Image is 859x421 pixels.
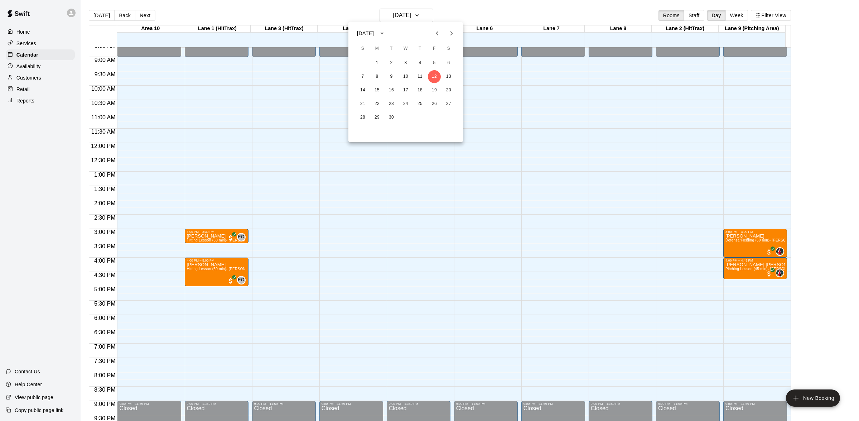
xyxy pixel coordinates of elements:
[356,84,369,97] button: 14
[399,42,412,56] span: Wednesday
[399,84,412,97] button: 17
[442,57,455,70] button: 6
[442,84,455,97] button: 20
[442,97,455,110] button: 27
[414,70,426,83] button: 11
[428,84,441,97] button: 19
[399,57,412,70] button: 3
[385,111,398,124] button: 30
[399,70,412,83] button: 10
[385,57,398,70] button: 2
[414,84,426,97] button: 18
[356,42,369,56] span: Sunday
[428,57,441,70] button: 5
[371,42,383,56] span: Monday
[371,84,383,97] button: 15
[371,97,383,110] button: 22
[385,70,398,83] button: 9
[414,97,426,110] button: 25
[356,70,369,83] button: 7
[371,70,383,83] button: 8
[371,111,383,124] button: 29
[371,57,383,70] button: 1
[428,70,441,83] button: 12
[385,42,398,56] span: Tuesday
[356,111,369,124] button: 28
[356,97,369,110] button: 21
[414,42,426,56] span: Thursday
[399,97,412,110] button: 24
[428,97,441,110] button: 26
[444,26,459,40] button: Next month
[442,70,455,83] button: 13
[430,26,444,40] button: Previous month
[385,97,398,110] button: 23
[376,27,388,39] button: calendar view is open, switch to year view
[414,57,426,70] button: 4
[442,42,455,56] span: Saturday
[357,30,374,37] div: [DATE]
[385,84,398,97] button: 16
[428,42,441,56] span: Friday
